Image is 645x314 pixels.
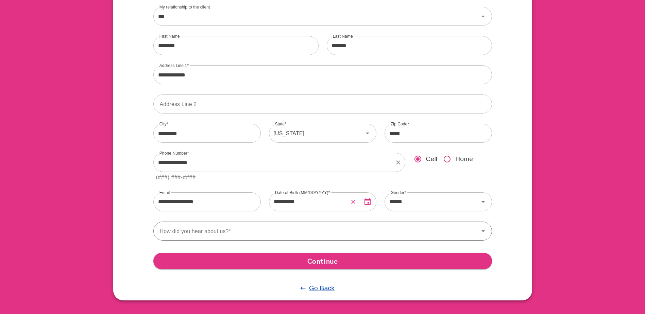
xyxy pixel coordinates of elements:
[455,154,473,164] span: Home
[153,253,492,269] button: Continue
[159,255,487,267] span: Continue
[359,194,376,210] button: Open Date Picker
[363,129,372,137] svg: Icon
[479,227,487,235] svg: Icon
[309,284,335,292] u: Go Back
[426,154,438,164] span: Cell
[269,124,363,143] div: [US_STATE]
[479,198,487,206] svg: Icon
[349,197,358,206] button: Clear
[479,12,487,20] svg: Icon
[156,173,196,182] div: (###) ###-####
